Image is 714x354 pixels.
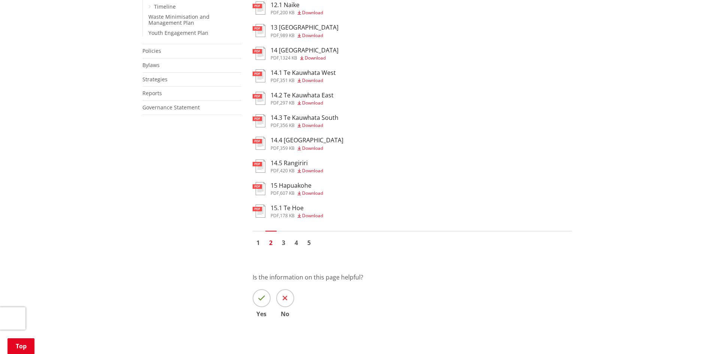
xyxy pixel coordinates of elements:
h3: 14 [GEOGRAPHIC_DATA] [271,47,338,54]
span: 356 KB [280,122,295,128]
a: Waste Minimisation and Management Plan [148,13,210,27]
a: Go to page 3 [278,237,289,248]
span: 607 KB [280,190,295,196]
a: 13 [GEOGRAPHIC_DATA] pdf,989 KB Download [253,24,338,37]
span: pdf [271,9,279,16]
span: pdf [271,55,279,61]
a: 14.2 Te Kauwhata East pdf,297 KB Download [253,92,334,105]
a: 14.3 Te Kauwhata South pdf,356 KB Download [253,114,338,128]
h3: 12.1 Naike [271,1,323,9]
span: pdf [271,77,279,84]
span: pdf [271,122,279,128]
div: , [271,101,334,105]
a: Governance Statement [142,104,200,111]
a: Timeline [154,3,176,10]
div: , [271,214,323,218]
span: Download [302,212,323,219]
span: Download [302,100,323,106]
img: document-pdf.svg [253,137,265,150]
a: 14 [GEOGRAPHIC_DATA] pdf,1324 KB Download [253,47,338,60]
span: Download [305,55,326,61]
span: 178 KB [280,212,295,219]
span: 297 KB [280,100,295,106]
h3: 13 [GEOGRAPHIC_DATA] [271,24,338,31]
iframe: Messenger Launcher [680,323,707,350]
h3: 15.1 Te Hoe [271,205,323,212]
span: Download [302,167,323,174]
a: Go to page 5 [304,237,315,248]
div: , [271,146,343,151]
span: pdf [271,32,279,39]
div: , [271,191,323,196]
span: 420 KB [280,167,295,174]
div: , [271,169,323,173]
div: , [271,56,338,60]
img: document-pdf.svg [253,47,265,60]
span: pdf [271,167,279,174]
span: pdf [271,100,279,106]
a: Top [7,338,34,354]
p: Is the information on this page helpful? [253,273,572,282]
a: Page 2 [265,237,277,248]
nav: Pagination [253,231,572,250]
span: 989 KB [280,32,295,39]
img: document-pdf.svg [253,92,265,105]
a: 14.1 Te Kauwhata West pdf,351 KB Download [253,69,336,83]
a: 14.5 Rangiriri pdf,420 KB Download [253,160,323,173]
h3: 14.5 Rangiriri [271,160,323,167]
span: 351 KB [280,77,295,84]
a: Go to page 4 [291,237,302,248]
a: Reports [142,90,162,97]
span: Download [302,122,323,128]
a: Go to page 1 [253,237,264,248]
div: , [271,123,338,128]
a: 15.1 Te Hoe pdf,178 KB Download [253,205,323,218]
div: , [271,33,338,38]
div: , [271,78,336,83]
span: Download [302,77,323,84]
a: Policies [142,47,161,54]
a: Youth Engagement Plan [148,29,208,36]
a: Bylaws [142,61,160,69]
span: Download [302,32,323,39]
span: pdf [271,190,279,196]
span: Download [302,145,323,151]
a: Strategies [142,76,168,83]
img: document-pdf.svg [253,182,265,195]
span: pdf [271,212,279,219]
h3: 15 Hapuakohe [271,182,323,189]
img: document-pdf.svg [253,1,265,15]
img: document-pdf.svg [253,205,265,218]
img: document-pdf.svg [253,114,265,127]
span: Download [302,9,323,16]
a: 15 Hapuakohe pdf,607 KB Download [253,182,323,196]
span: No [276,311,294,317]
h3: 14.1 Te Kauwhata West [271,69,336,76]
a: 14.4 [GEOGRAPHIC_DATA] pdf,359 KB Download [253,137,343,150]
img: document-pdf.svg [253,24,265,37]
div: , [271,10,323,15]
span: Download [302,190,323,196]
h3: 14.3 Te Kauwhata South [271,114,338,121]
span: pdf [271,145,279,151]
h3: 14.2 Te Kauwhata East [271,92,334,99]
img: document-pdf.svg [253,69,265,82]
span: 359 KB [280,145,295,151]
span: 200 KB [280,9,295,16]
span: Yes [253,311,271,317]
img: document-pdf.svg [253,160,265,173]
span: 1324 KB [280,55,297,61]
h3: 14.4 [GEOGRAPHIC_DATA] [271,137,343,144]
a: 12.1 Naike pdf,200 KB Download [253,1,323,15]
